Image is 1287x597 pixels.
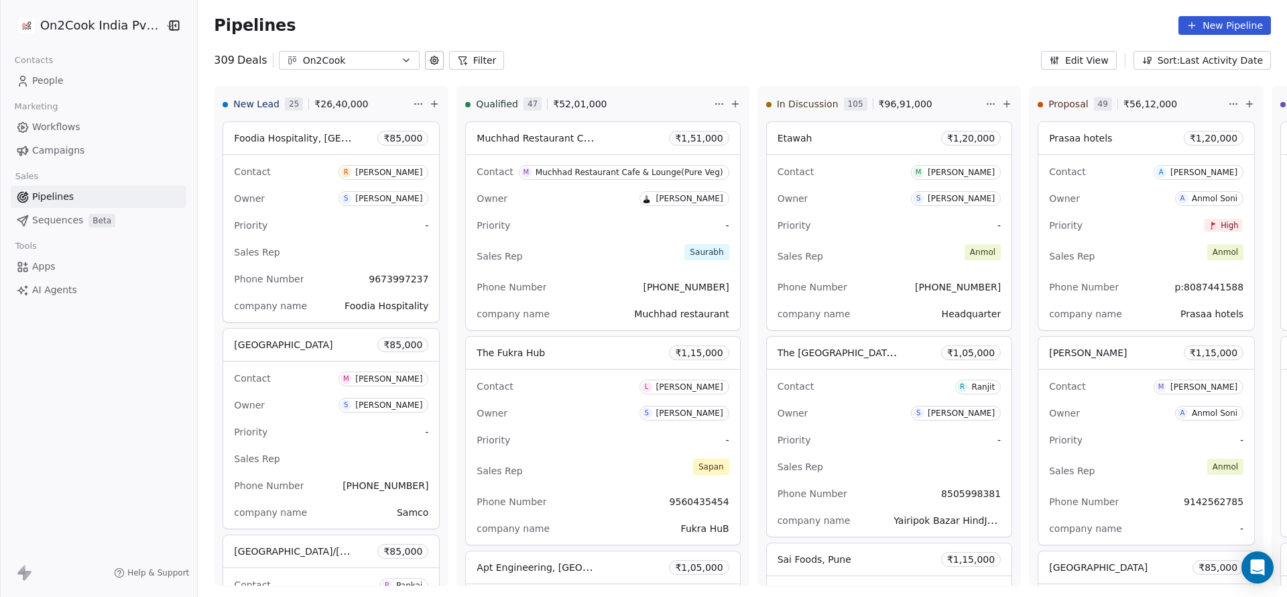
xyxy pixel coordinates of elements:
[477,251,522,262] span: Sales Rep
[234,301,307,311] span: company name
[343,374,349,384] div: M
[1221,220,1239,230] span: High
[766,87,983,121] div: In Discussion105₹96,91,000
[477,309,550,319] span: company name
[778,166,814,177] span: Contact
[1180,309,1243,319] span: Prasaa hotels
[127,567,189,578] span: Help & Support
[947,553,995,566] span: ₹ 1,15,000
[928,409,995,418] div: [PERSON_NAME]
[237,52,267,68] span: Deals
[383,131,422,145] span: ₹ 85,000
[385,580,389,591] div: P
[1049,496,1119,507] span: Phone Number
[1174,282,1243,292] span: p:8087441588
[1049,251,1095,262] span: Sales Rep
[425,219,428,232] span: -
[778,346,1001,359] span: The [GEOGRAPHIC_DATA], [GEOGRAPHIC_DATA]
[476,97,518,111] span: Qualified
[223,328,440,529] div: [GEOGRAPHIC_DATA]₹85,000ContactM[PERSON_NAME]OwnerS[PERSON_NAME]Priority-Sales RepPhone Number[PH...
[1049,282,1119,292] span: Phone Number
[778,220,811,231] span: Priority
[916,167,922,178] div: M
[778,488,847,499] span: Phone Number
[1180,408,1185,419] div: A
[778,515,851,526] span: company name
[536,168,723,177] div: Muchhad Restaurant Cafe & Lounge(Pure Veg)
[1049,523,1122,534] span: company name
[553,97,607,111] span: ₹ 52,01,000
[1190,131,1237,145] span: ₹ 1,20,000
[726,219,729,232] span: -
[9,236,42,256] span: Tools
[1049,562,1148,573] span: [GEOGRAPHIC_DATA]
[214,52,267,68] div: 309
[693,459,729,475] span: Sapan
[997,433,1001,447] span: -
[11,70,186,92] a: People
[19,17,35,34] img: on2cook%20logo-04%20copy.jpg
[477,435,510,445] span: Priority
[234,220,267,231] span: Priority
[32,260,56,274] span: Apps
[314,97,368,111] span: ₹ 26,40,000
[1241,551,1274,584] div: Open Intercom Messenger
[32,144,84,158] span: Campaigns
[234,480,304,491] span: Phone Number
[303,54,395,68] div: On2Cook
[477,496,546,507] span: Phone Number
[997,219,1001,232] span: -
[11,140,186,162] a: Campaigns
[477,131,694,144] span: Muchhad Restaurant Cafe & Lounge(Pure Veg)
[656,382,723,392] div: [PERSON_NAME]
[234,274,304,284] span: Phone Number
[1240,522,1243,535] span: -
[234,545,434,557] span: [GEOGRAPHIC_DATA]/[GEOGRAPHIC_DATA]
[234,166,270,177] span: Contact
[960,382,965,392] div: R
[844,97,867,111] span: 105
[1207,244,1243,260] span: Anmol
[477,193,507,204] span: Owner
[344,167,349,178] div: R
[477,220,510,231] span: Priority
[1038,87,1225,121] div: Proposal49₹56,12,000
[1049,166,1085,177] span: Contact
[1048,97,1088,111] span: Proposal
[355,168,422,177] div: [PERSON_NAME]
[1207,459,1243,475] span: Anmol
[465,87,711,121] div: Qualified47₹52,01,000
[344,400,348,411] div: S
[32,190,74,204] span: Pipelines
[11,186,186,208] a: Pipelines
[965,244,1001,260] span: Anmol
[778,554,851,565] span: Sai Foods, Pune
[477,561,656,574] span: Apt Engineering, [GEOGRAPHIC_DATA]
[1049,408,1080,419] span: Owner
[233,97,280,111] span: New Lead
[1192,194,1237,203] div: Anmol Soni
[355,400,422,410] div: [PERSON_NAME]
[1049,347,1127,358] span: [PERSON_NAME]
[915,282,1001,292] span: [PHONE_NUMBER]
[916,193,920,204] div: S
[396,581,422,590] div: Pankaj
[9,50,59,70] span: Contacts
[778,309,851,319] span: company name
[1159,167,1164,178] div: A
[285,97,303,111] span: 25
[383,338,422,351] span: ₹ 85,000
[234,580,270,590] span: Contact
[16,14,156,37] button: On2Cook India Pvt. Ltd.
[465,121,740,331] div: Muchhad Restaurant Cafe & Lounge(Pure Veg)₹1,51,000ContactMMuchhad Restaurant Cafe & Lounge(Pure ...
[425,425,428,439] span: -
[778,408,808,419] span: Owner
[234,193,265,204] span: Owner
[928,168,995,177] div: [PERSON_NAME]
[88,214,115,227] span: Beta
[397,507,428,518] span: Samco
[234,507,307,518] span: company name
[344,193,348,204] div: S
[778,435,811,445] span: Priority
[1041,51,1117,70] button: Edit View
